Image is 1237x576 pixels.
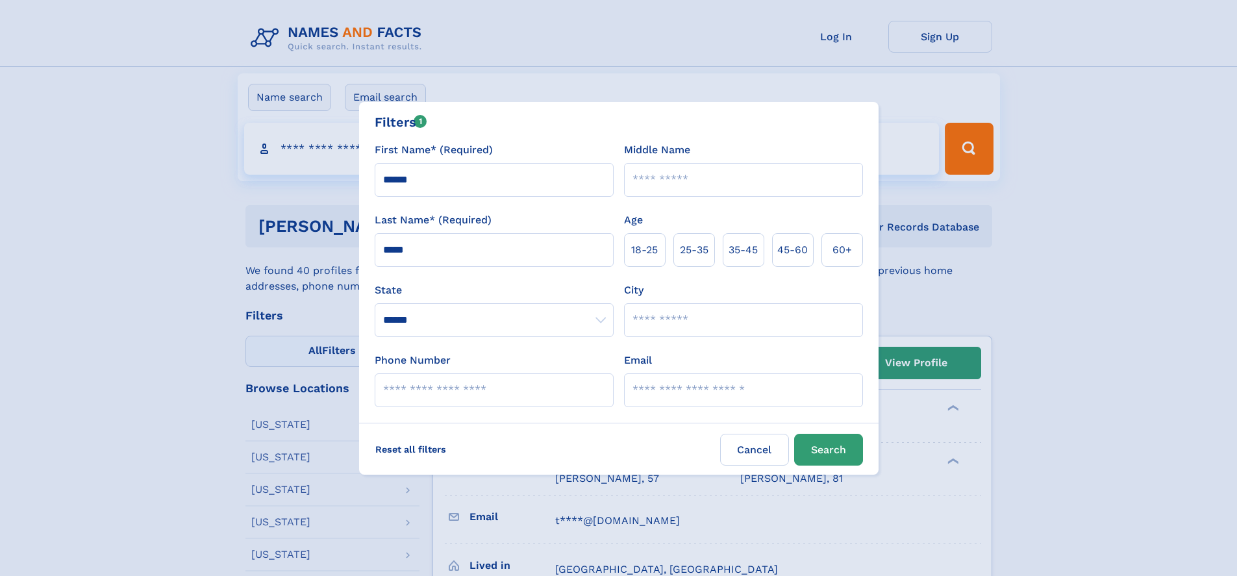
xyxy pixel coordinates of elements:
div: Filters [375,112,427,132]
label: First Name* (Required) [375,142,493,158]
label: Middle Name [624,142,690,158]
button: Search [794,434,863,466]
label: Phone Number [375,353,451,368]
span: 25‑35 [680,242,708,258]
span: 60+ [832,242,852,258]
label: Cancel [720,434,789,466]
span: 45‑60 [777,242,808,258]
label: City [624,282,643,298]
label: Reset all filters [367,434,455,465]
label: State [375,282,614,298]
span: 35‑45 [729,242,758,258]
label: Email [624,353,652,368]
span: 18‑25 [631,242,658,258]
label: Last Name* (Required) [375,212,492,228]
label: Age [624,212,643,228]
